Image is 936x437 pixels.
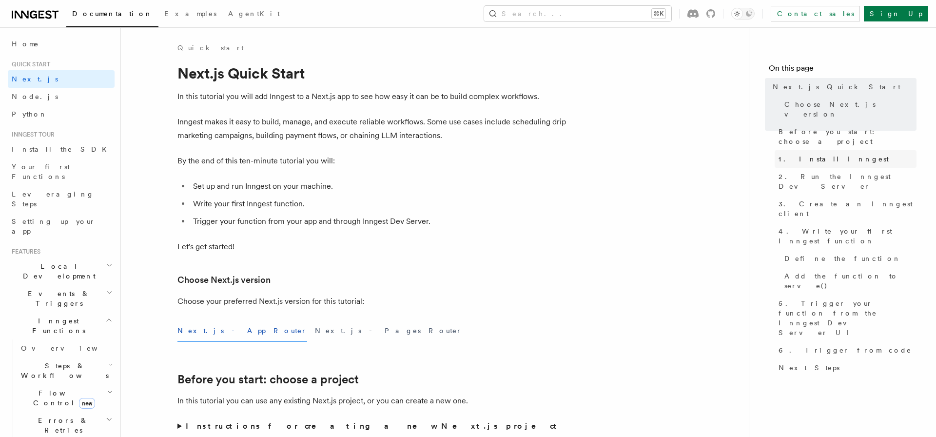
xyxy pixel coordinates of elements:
a: Next.js Quick Start [769,78,916,96]
span: Add the function to serve() [784,271,916,291]
span: Install the SDK [12,145,113,153]
a: Install the SDK [8,140,115,158]
h1: Next.js Quick Start [177,64,567,82]
a: Documentation [66,3,158,27]
span: Inngest tour [8,131,55,139]
a: Choose Next.js version [177,273,271,287]
a: Overview [17,339,115,357]
a: 2. Run the Inngest Dev Server [775,168,916,195]
a: Before you start: choose a project [775,123,916,150]
a: Node.js [8,88,115,105]
span: Errors & Retries [17,416,106,435]
span: 5. Trigger your function from the Inngest Dev Server UI [779,298,916,338]
li: Trigger your function from your app and through Inngest Dev Server. [190,215,567,228]
a: Examples [158,3,222,26]
span: Examples [164,10,216,18]
span: Setting up your app [12,218,96,235]
button: Search...⌘K [484,6,671,21]
span: Next.js [12,75,58,83]
span: Node.js [12,93,58,100]
a: Next Steps [775,359,916,377]
a: 3. Create an Inngest client [775,195,916,222]
button: Next.js - App Router [177,320,307,342]
p: By the end of this ten-minute tutorial you will: [177,154,567,168]
a: 5. Trigger your function from the Inngest Dev Server UI [775,295,916,341]
span: 4. Write your first Inngest function [779,226,916,246]
a: Next.js [8,70,115,88]
span: Quick start [8,60,50,68]
span: Home [12,39,39,49]
button: Toggle dark mode [731,8,755,20]
button: Local Development [8,258,115,285]
span: Overview [21,344,121,352]
button: Flow Controlnew [17,384,115,412]
span: Your first Functions [12,163,70,180]
a: 6. Trigger from code [775,341,916,359]
a: Before you start: choose a project [177,373,359,386]
a: Contact sales [771,6,860,21]
p: Inngest makes it easy to build, manage, and execute reliable workflows. Some use cases include sc... [177,115,567,142]
a: Leveraging Steps [8,185,115,213]
span: Next.js Quick Start [773,82,900,92]
a: Add the function to serve() [780,267,916,295]
button: Events & Triggers [8,285,115,312]
span: Flow Control [17,388,107,408]
span: Documentation [72,10,153,18]
a: Quick start [177,43,244,53]
summary: Instructions for creating a new Next.js project [177,419,567,433]
kbd: ⌘K [652,9,665,19]
span: Before you start: choose a project [779,127,916,146]
a: Python [8,105,115,123]
a: Choose Next.js version [780,96,916,123]
h4: On this page [769,62,916,78]
a: Home [8,35,115,53]
button: Steps & Workflows [17,357,115,384]
span: Local Development [8,261,106,281]
a: Sign Up [864,6,928,21]
a: 4. Write your first Inngest function [775,222,916,250]
span: 3. Create an Inngest client [779,199,916,218]
p: Choose your preferred Next.js version for this tutorial: [177,295,567,308]
span: Inngest Functions [8,316,105,336]
span: Steps & Workflows [17,361,109,380]
span: new [79,398,95,409]
span: Events & Triggers [8,289,106,308]
span: AgentKit [228,10,280,18]
p: Let's get started! [177,240,567,254]
button: Inngest Functions [8,312,115,339]
span: 2. Run the Inngest Dev Server [779,172,916,191]
li: Write your first Inngest function. [190,197,567,211]
span: Features [8,248,40,256]
a: Your first Functions [8,158,115,185]
a: Setting up your app [8,213,115,240]
span: Choose Next.js version [784,99,916,119]
span: 6. Trigger from code [779,345,912,355]
span: Leveraging Steps [12,190,94,208]
li: Set up and run Inngest on your machine. [190,179,567,193]
a: Define the function [780,250,916,267]
span: Python [12,110,47,118]
button: Next.js - Pages Router [315,320,462,342]
p: In this tutorial you will add Inngest to a Next.js app to see how easy it can be to build complex... [177,90,567,103]
a: 1. Install Inngest [775,150,916,168]
a: AgentKit [222,3,286,26]
span: Define the function [784,254,901,263]
span: 1. Install Inngest [779,154,889,164]
p: In this tutorial you can use any existing Next.js project, or you can create a new one. [177,394,567,408]
span: Next Steps [779,363,839,373]
strong: Instructions for creating a new Next.js project [186,421,561,431]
